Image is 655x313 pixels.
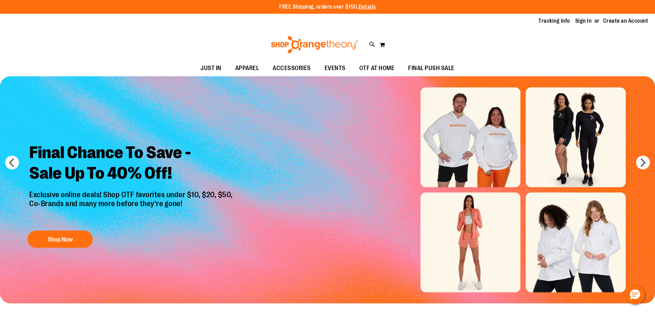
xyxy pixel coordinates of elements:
button: Shop Now [28,231,93,248]
span: APPAREL [235,60,259,76]
a: APPAREL [228,60,266,76]
a: EVENTS [318,60,352,76]
span: FINAL PUSH SALE [408,60,455,76]
button: next [636,156,650,169]
a: Create an Account [603,17,648,25]
a: Final Chance To Save -Sale Up To 40% Off! Exclusive online deals! Shop OTF favorites under $10, $... [24,137,240,251]
a: FINAL PUSH SALE [401,60,461,76]
span: OTF AT HOME [359,60,395,76]
a: Details [359,4,376,10]
a: Tracking Info [538,17,570,25]
p: Exclusive online deals! Shop OTF favorites under $10, $20, $50, Co-Brands and many more before th... [24,190,240,224]
h2: Final Chance To Save - Sale Up To 40% Off! [24,137,240,190]
img: Shop Orangetheory [270,36,359,53]
a: ACCESSORIES [266,60,318,76]
button: Hello, have a question? Let’s chat. [625,285,645,304]
button: prev [5,156,19,169]
a: JUST IN [194,60,228,76]
span: JUST IN [200,60,221,76]
span: EVENTS [325,60,346,76]
a: OTF AT HOME [352,60,402,76]
span: ACCESSORIES [273,60,311,76]
a: Sign In [575,17,592,25]
p: FREE Shipping, orders over $150. [279,3,376,11]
